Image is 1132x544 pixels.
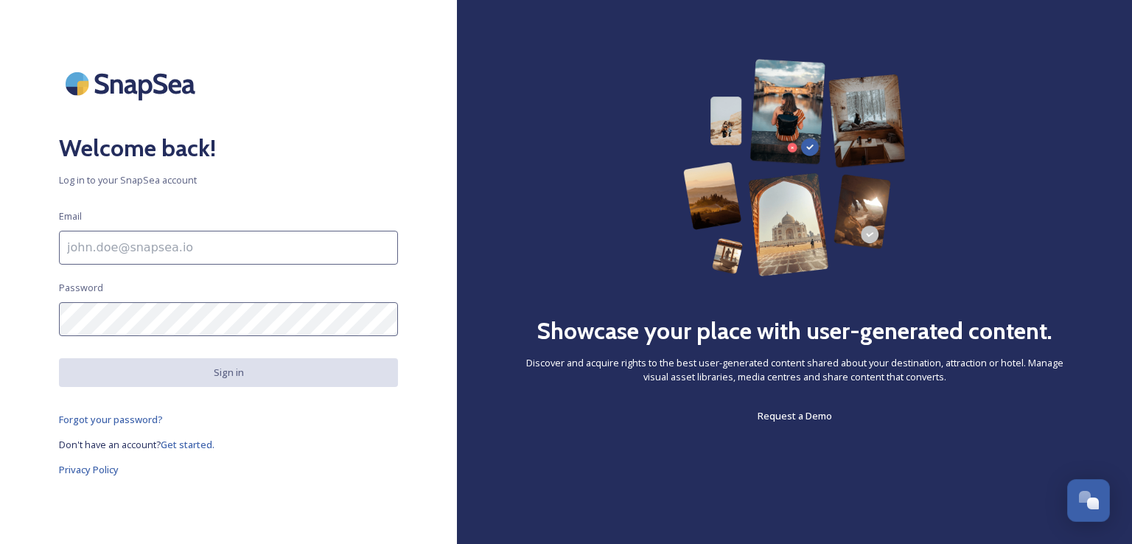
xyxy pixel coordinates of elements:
[516,356,1073,384] span: Discover and acquire rights to the best user-generated content shared about your destination, att...
[59,358,398,387] button: Sign in
[1067,479,1110,522] button: Open Chat
[59,436,398,453] a: Don't have an account?Get started.
[59,411,398,428] a: Forgot your password?
[59,173,398,187] span: Log in to your SnapSea account
[59,59,206,108] img: SnapSea Logo
[59,438,161,451] span: Don't have an account?
[537,313,1052,349] h2: Showcase your place with user-generated content.
[59,231,398,265] input: john.doe@snapsea.io
[59,209,82,223] span: Email
[683,59,905,276] img: 63b42ca75bacad526042e722_Group%20154-p-800.png
[59,461,398,478] a: Privacy Policy
[59,413,163,426] span: Forgot your password?
[59,281,103,295] span: Password
[758,407,832,425] a: Request a Demo
[59,130,398,166] h2: Welcome back!
[758,409,832,422] span: Request a Demo
[59,463,119,476] span: Privacy Policy
[161,438,214,451] span: Get started.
